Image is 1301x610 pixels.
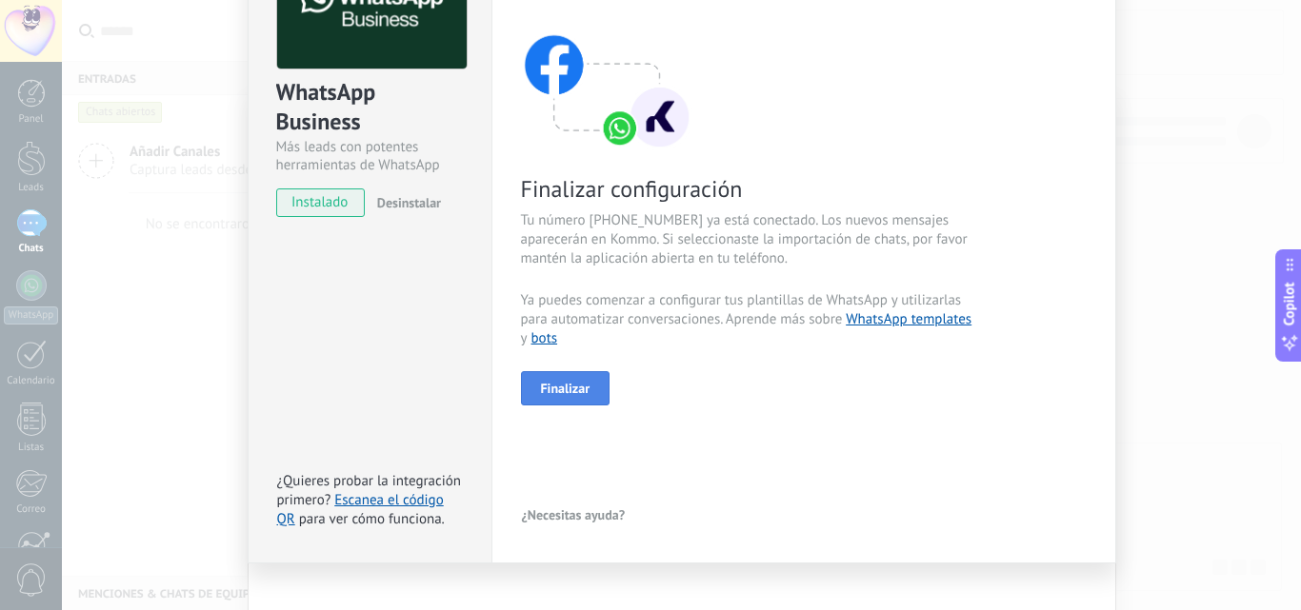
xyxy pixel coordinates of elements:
[277,188,364,217] span: instalado
[370,188,441,217] button: Desinstalar
[276,138,464,174] div: Más leads con potentes herramientas de WhatsApp
[277,472,462,509] span: ¿Quieres probar la integración primero?
[522,508,626,521] span: ¿Necesitas ayuda?
[521,501,627,529] button: ¿Necesitas ayuda?
[521,291,974,348] span: Ya puedes comenzar a configurar tus plantillas de WhatsApp y utilizarlas para automatizar convers...
[531,329,558,347] a: bots
[299,510,445,528] span: para ver cómo funciona.
[521,174,974,204] span: Finalizar configuración
[377,194,441,211] span: Desinstalar
[541,382,590,395] span: Finalizar
[521,371,610,405] button: Finalizar
[1280,282,1299,325] span: Copilot
[276,77,464,138] div: WhatsApp Business
[846,310,971,328] a: WhatsApp templates
[521,211,974,268] span: Tu número [PHONE_NUMBER] ya está conectado. Los nuevos mensajes aparecerán en Kommo. Si seleccion...
[277,491,444,528] a: Escanea el código QR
